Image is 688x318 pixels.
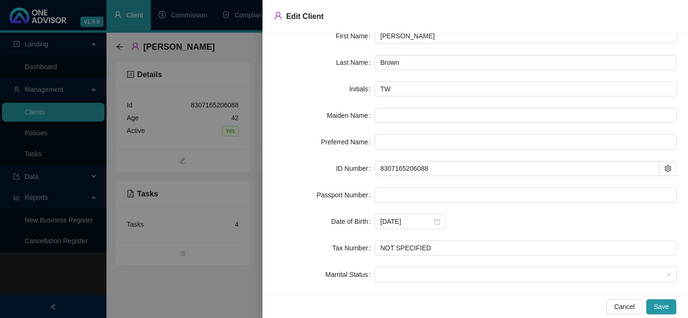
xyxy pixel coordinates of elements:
[332,240,374,256] label: Tax Number
[336,28,374,44] label: First Name
[336,161,374,176] label: ID Number
[316,187,374,203] label: Passport Number
[664,165,671,172] span: setting
[325,267,374,282] label: Marrital Status
[380,216,432,227] input: Select date
[349,81,374,97] label: Initials
[606,299,642,314] button: Cancel
[331,214,374,229] label: Date of Birth
[286,12,323,20] span: Edit Client
[327,108,374,123] label: Maiden Name
[350,293,374,309] label: Active
[614,301,635,312] span: Cancel
[336,55,374,70] label: Last Name
[653,301,669,312] span: Save
[646,299,676,314] button: Save
[274,11,282,20] span: user
[321,134,374,150] label: Preferred Name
